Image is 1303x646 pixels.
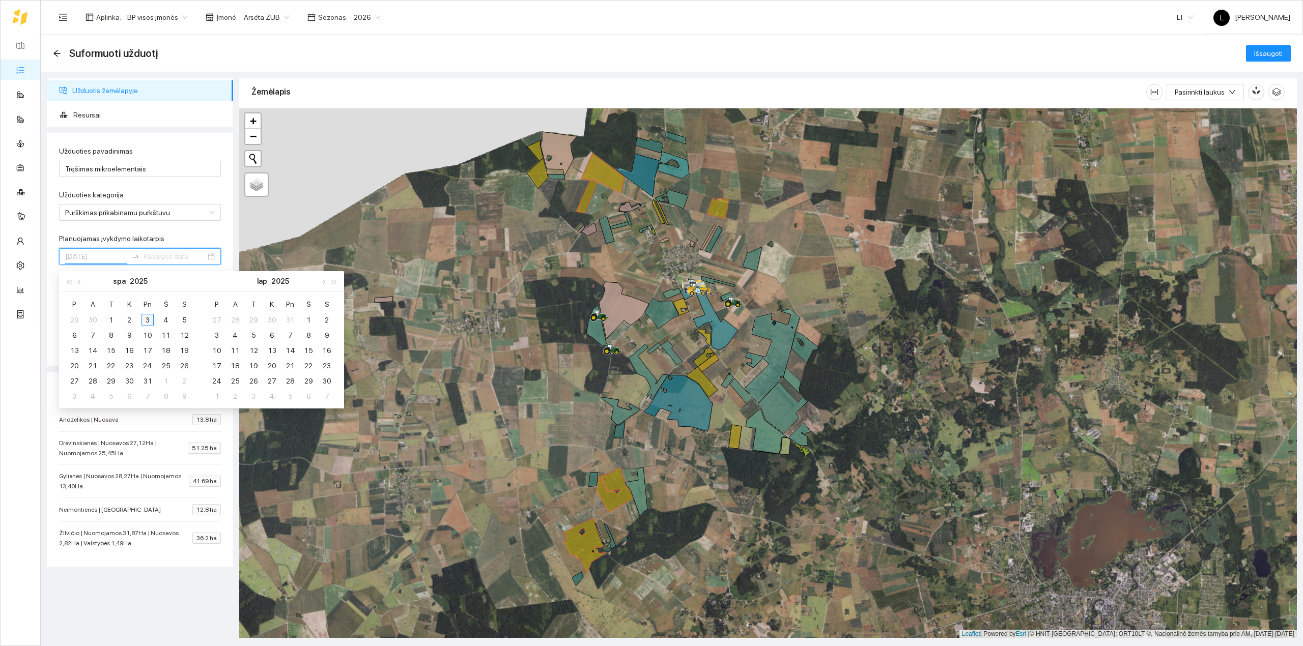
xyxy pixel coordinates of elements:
th: Pn [281,296,299,312]
div: 29 [68,314,80,326]
span: Pasirinkti laukus [1175,86,1225,98]
th: Š [157,296,175,312]
div: 23 [123,360,135,372]
div: 7 [141,390,154,402]
td: 2025-10-29 [102,373,120,389]
a: Esri [1016,630,1027,637]
td: 2025-10-08 [102,328,120,343]
th: Pn [138,296,157,312]
button: 2025 [271,271,289,291]
td: 2025-09-29 [65,312,83,328]
span: Arsėta ŽŪB [244,10,289,25]
td: 2025-11-23 [318,358,336,373]
span: arrow-left [53,49,61,57]
div: 9 [321,329,333,341]
span: Gylienės | Nuosavos 28,27Ha | Nuomojamos 13,40Ha [59,471,189,491]
td: 2025-12-06 [299,389,318,404]
div: 26 [247,375,260,387]
div: 24 [141,360,154,372]
td: 2025-10-24 [138,358,157,373]
div: 24 [211,375,223,387]
span: calendar [307,13,316,21]
td: 2025-11-30 [318,373,336,389]
th: T [244,296,263,312]
div: 13 [68,344,80,357]
button: lap [257,271,267,291]
div: 29 [302,375,315,387]
div: 31 [284,314,296,326]
div: 10 [141,329,154,341]
a: Layers [245,173,268,196]
div: 4 [229,329,241,341]
td: 2025-11-05 [102,389,120,404]
td: 2025-11-24 [208,373,226,389]
td: 2025-10-10 [138,328,157,343]
button: spa [113,271,126,291]
div: 12 [247,344,260,357]
span: Resursai [73,105,225,125]
div: 8 [105,329,117,341]
div: 29 [247,314,260,326]
span: 41.69 ha [189,476,221,487]
div: 3 [141,314,154,326]
td: 2025-11-06 [263,328,281,343]
span: Drevinskienės | Nuosavos 27,12Ha | Nuomojamos 25,45Ha [59,438,188,458]
div: 11 [160,329,172,341]
div: 21 [87,360,99,372]
span: Sezonas : [318,12,348,23]
button: Pasirinkti laukusdown [1167,84,1244,100]
div: 2 [321,314,333,326]
td: 2025-10-13 [65,343,83,358]
div: 28 [284,375,296,387]
td: 2025-11-05 [244,328,263,343]
td: 2025-11-20 [263,358,281,373]
div: 20 [266,360,278,372]
th: S [318,296,336,312]
td: 2025-10-20 [65,358,83,373]
td: 2025-11-01 [157,373,175,389]
span: 2026 [354,10,380,25]
div: Atgal [53,49,61,58]
div: 9 [178,390,190,402]
div: 18 [229,360,241,372]
td: 2025-11-02 [175,373,193,389]
td: 2025-11-08 [157,389,175,404]
td: 2025-11-11 [226,343,244,358]
div: 5 [247,329,260,341]
th: A [226,296,244,312]
td: 2025-12-05 [281,389,299,404]
div: 23 [321,360,333,372]
span: down [1229,89,1236,97]
span: L [1220,10,1224,26]
td: 2025-11-19 [244,358,263,373]
div: 9 [123,329,135,341]
td: 2025-12-02 [226,389,244,404]
span: 12.8 ha [192,504,221,515]
td: 2025-11-08 [299,328,318,343]
td: 2025-10-01 [102,312,120,328]
span: Žilvičio | Nuomojamos 31,87Ha | Nuosavos 2,82Ha | Valstybės 1,49Ha [59,528,192,548]
span: shop [206,13,214,21]
td: 2025-10-17 [138,343,157,358]
div: 16 [321,344,333,357]
div: 20 [68,360,80,372]
td: 2025-10-30 [263,312,281,328]
label: Planuojamas įvykdymo laikotarpis [59,233,164,244]
span: swap-right [131,252,139,260]
button: menu-unfold [53,7,73,27]
div: 14 [87,344,99,357]
td: 2025-11-12 [244,343,263,358]
td: 2025-11-15 [299,343,318,358]
div: 1 [302,314,315,326]
td: 2025-11-17 [208,358,226,373]
div: 22 [105,360,117,372]
a: Leaflet [962,630,980,637]
div: 8 [302,329,315,341]
span: LT [1177,10,1193,25]
td: 2025-11-14 [281,343,299,358]
div: 2 [123,314,135,326]
div: 30 [87,314,99,326]
td: 2025-10-31 [281,312,299,328]
td: 2025-10-15 [102,343,120,358]
span: [PERSON_NAME] [1213,13,1290,21]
